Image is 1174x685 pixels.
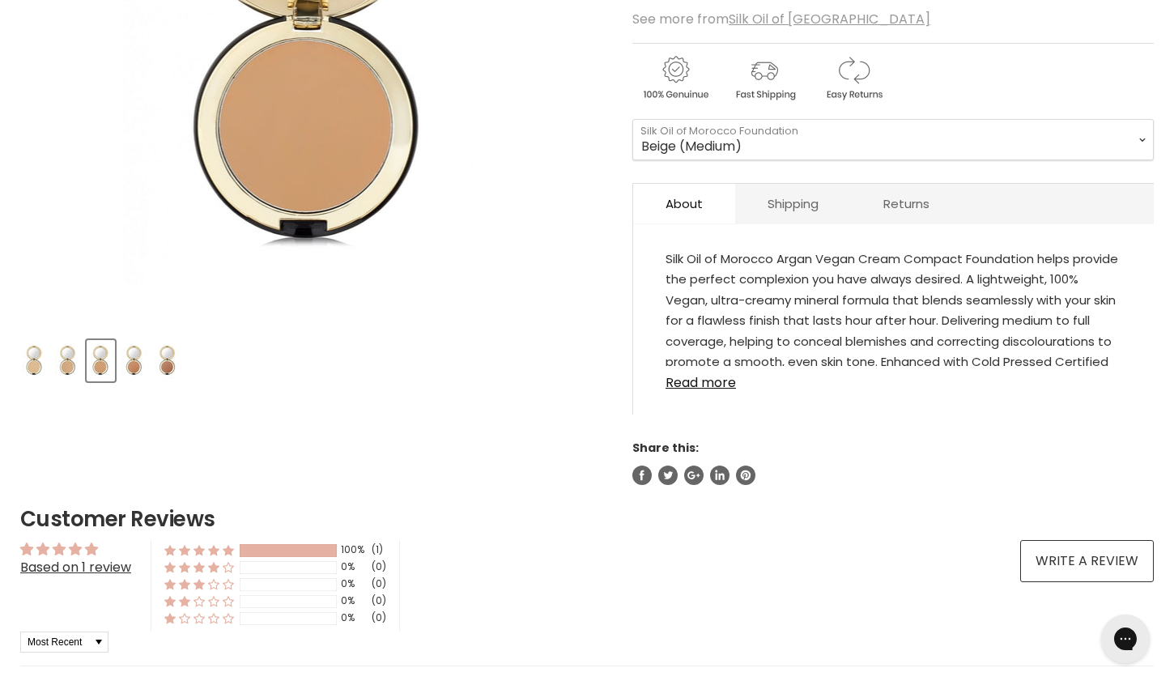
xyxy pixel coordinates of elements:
[20,632,108,653] select: Sort dropdown
[633,184,735,223] a: About
[632,440,1154,484] aside: Share this:
[735,184,851,223] a: Shipping
[121,342,147,380] img: Silk Oil of Morocco Argan Vegan Cream Compact Foundation
[153,340,181,381] button: Silk Oil of Morocco Argan Vegan Cream Compact Foundation
[88,342,113,380] img: Silk Oil of Morocco Argan Vegan Cream Compact Foundation
[1093,609,1158,669] iframe: Gorgias live chat messenger
[53,340,82,381] button: Silk Oil of Morocco Argan Vegan Cream Compact Foundation
[372,543,383,557] div: (1)
[341,543,367,557] div: 100%
[20,558,131,577] a: Based on 1 review
[721,53,807,103] img: shipping.gif
[810,53,896,103] img: returns.gif
[20,540,131,559] div: Average rating is 5.00 stars
[18,335,606,381] div: Product thumbnails
[20,340,49,381] button: Silk Oil of Morocco Argan Vegan Cream Compact Foundation
[55,342,80,380] img: Silk Oil of Morocco Argan Vegan Cream Compact Foundation
[666,366,1121,390] a: Read more
[155,342,180,380] img: Silk Oil of Morocco Argan Vegan Cream Compact Foundation
[632,53,718,103] img: genuine.gif
[22,342,47,380] img: Silk Oil of Morocco Argan Vegan Cream Compact Foundation
[87,340,115,381] button: Silk Oil of Morocco Argan Vegan Cream Compact Foundation
[632,440,699,456] span: Share this:
[120,340,148,381] button: Silk Oil of Morocco Argan Vegan Cream Compact Foundation
[666,249,1121,476] div: Silk Oil of Morocco Argan Vegan Cream Compact Foundation helps provide the perfect complexion you...
[729,10,930,28] a: Silk Oil of [GEOGRAPHIC_DATA]
[164,543,234,557] div: 100% (1) reviews with 5 star rating
[1020,540,1154,582] a: Write a review
[20,504,1154,534] h2: Customer Reviews
[851,184,962,223] a: Returns
[632,10,930,28] span: See more from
